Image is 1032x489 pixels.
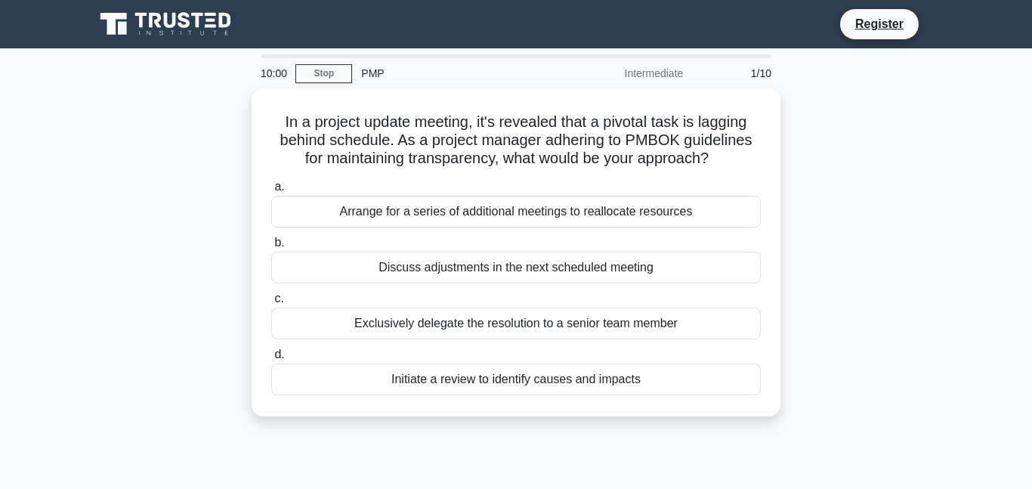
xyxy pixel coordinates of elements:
[271,308,761,339] div: Exclusively delegate the resolution to a senior team member
[274,180,284,193] span: a.
[560,58,692,88] div: Intermediate
[352,58,560,88] div: PMP
[271,364,761,395] div: Initiate a review to identify causes and impacts
[846,14,913,33] a: Register
[271,196,761,227] div: Arrange for a series of additional meetings to reallocate resources
[274,348,284,361] span: d.
[692,58,780,88] div: 1/10
[270,113,762,169] h5: In a project update meeting, it's revealed that a pivotal task is lagging behind schedule. As a p...
[274,292,283,305] span: c.
[271,252,761,283] div: Discuss adjustments in the next scheduled meeting
[274,236,284,249] span: b.
[252,58,295,88] div: 10:00
[295,64,352,83] a: Stop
